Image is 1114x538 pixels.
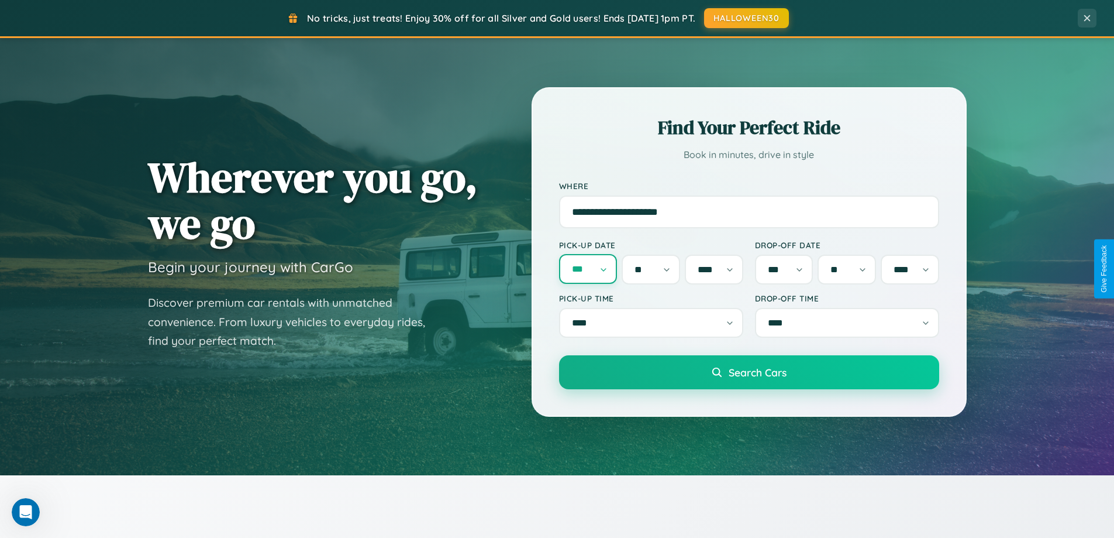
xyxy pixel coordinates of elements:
h3: Begin your journey with CarGo [148,258,353,276]
h1: Wherever you go, we go [148,154,478,246]
span: Search Cars [729,366,787,379]
label: Where [559,181,939,191]
label: Pick-up Time [559,293,743,303]
button: HALLOWEEN30 [704,8,789,28]
p: Book in minutes, drive in style [559,146,939,163]
h2: Find Your Perfect Ride [559,115,939,141]
button: Search Cars [559,355,939,389]
span: No tricks, just treats! Enjoy 30% off for all Silver and Gold users! Ends [DATE] 1pm PT. [307,12,695,24]
div: Give Feedback [1100,245,1108,293]
p: Discover premium car rentals with unmatched convenience. From luxury vehicles to everyday rides, ... [148,293,440,351]
iframe: Intercom live chat [12,498,40,526]
label: Drop-off Date [755,240,939,250]
label: Pick-up Date [559,240,743,250]
label: Drop-off Time [755,293,939,303]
